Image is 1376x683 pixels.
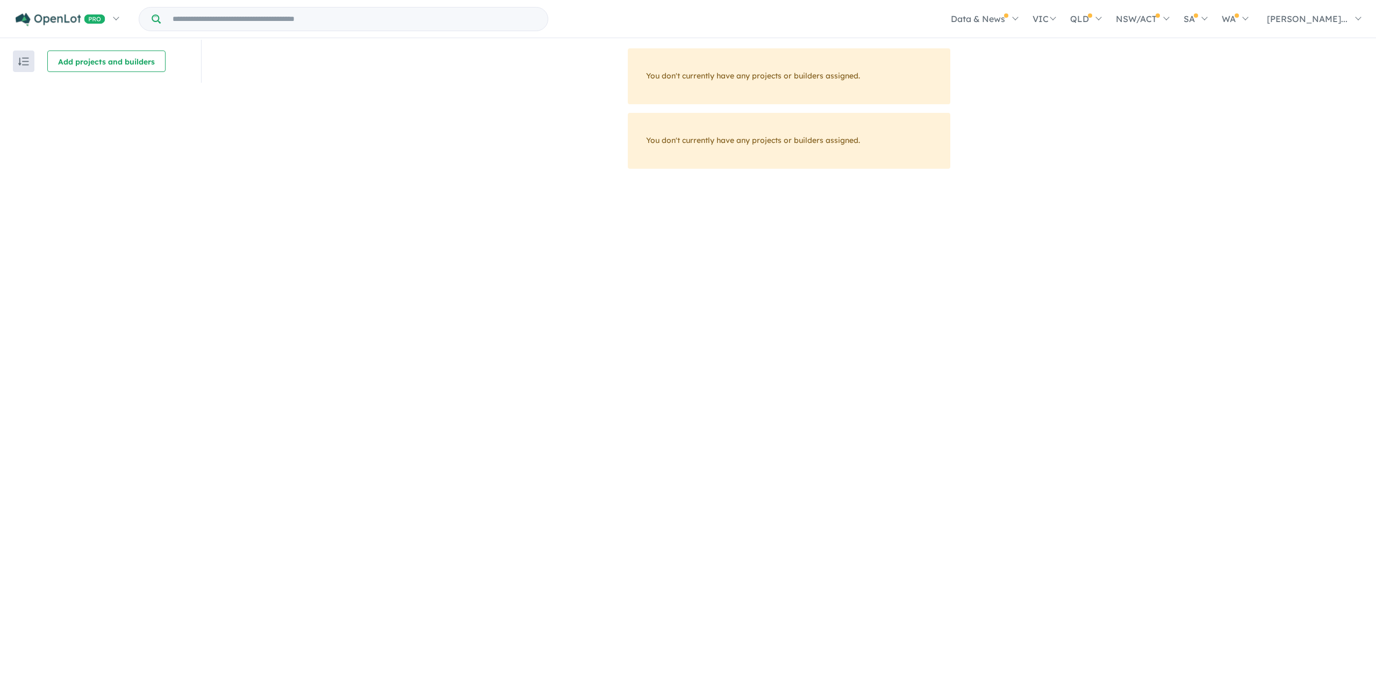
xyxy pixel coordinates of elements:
button: Add projects and builders [47,51,166,72]
img: sort.svg [18,57,29,66]
div: You don't currently have any projects or builders assigned. [628,48,950,104]
input: Try estate name, suburb, builder or developer [163,8,546,31]
img: Openlot PRO Logo White [16,13,105,26]
span: [PERSON_NAME]... [1267,13,1348,24]
div: You don't currently have any projects or builders assigned. [628,113,950,169]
